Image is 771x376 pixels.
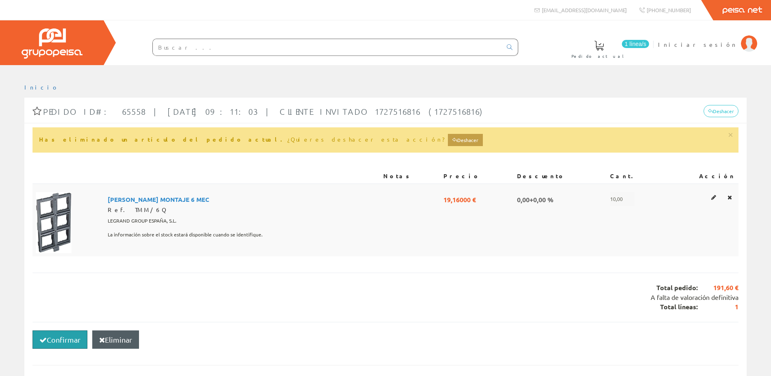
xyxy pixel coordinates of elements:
[108,214,176,228] span: LEGRAND GROUP ESPAÑA, S.L.
[704,105,738,117] a: Deshacer
[108,206,376,214] div: Ref. TMM/6Q
[610,192,634,206] span: 10,00
[571,52,627,60] span: Pedido actual
[651,293,738,301] span: A falta de valoración definitiva
[666,169,738,184] th: Acción
[36,192,72,253] img: Foto artículo MARCO BASCULANTE MONTAJE 6 MEC (87.9x150)
[622,40,649,48] span: 1 línea/s
[725,192,734,203] a: Eliminar
[658,34,757,42] a: Iniciar sesión
[108,228,263,242] span: La información sobre el stock estará disponible cuando se identifique.
[607,169,666,184] th: Cant.
[92,330,139,349] button: Eliminar
[33,127,738,153] div: ¿Quieres deshacer esta acción?
[443,192,476,206] span: 19,16000 €
[33,330,87,349] button: Confirmar
[380,169,440,184] th: Notas
[22,28,83,59] img: Grupo Peisa
[698,283,738,293] span: 191,60 €
[39,136,287,143] strong: Has eliminado un artículo del pedido actual.
[563,34,651,63] a: 1 línea/s Pedido actual
[448,134,483,146] a: Deshacer
[33,273,738,322] div: Total pedido: Total líneas:
[43,107,486,116] span: Pedido ID#: 65558 | [DATE] 09:11:03 | Cliente Invitado 1727516816 (1727516816)
[440,169,514,184] th: Precio
[542,7,627,13] span: [EMAIL_ADDRESS][DOMAIN_NAME]
[517,192,554,206] span: 0,00+0,00 %
[108,192,209,206] span: [PERSON_NAME] MONTAJE 6 MEC
[709,192,719,203] a: Editar
[24,83,59,91] a: Inicio
[658,40,737,48] span: Iniciar sesión
[647,7,691,13] span: [PHONE_NUMBER]
[153,39,502,55] input: Buscar ...
[514,169,607,184] th: Descuento
[698,302,738,312] span: 1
